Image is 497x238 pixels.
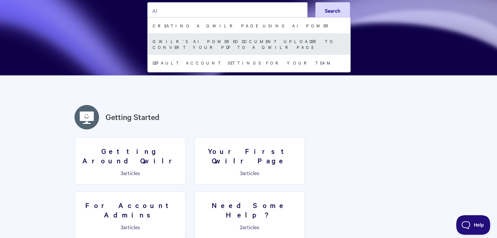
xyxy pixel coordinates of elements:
span: 3 [240,169,242,176]
h3: Your First Qwilr Page [198,146,301,165]
span: Search [325,7,340,14]
p: articles [198,170,301,176]
input: Search the knowledge base [147,2,307,19]
a: Your First Qwilr Page 3articles [194,137,305,185]
span: 2 [240,223,242,231]
h3: Need Some Help? [198,201,301,219]
a: Default Account Settings For Your Team [148,55,350,70]
span: 3 [121,223,123,231]
h3: For Account Admins [79,201,181,219]
p: articles [198,224,301,230]
a: Getting Around Qwilr 3articles [75,137,186,185]
a: Creating a Qwilr Page using AI Power [148,18,350,33]
iframe: Toggle Customer Support [456,215,490,235]
span: 3 [121,169,123,176]
p: articles [79,224,181,230]
h3: Getting Around Qwilr [79,146,181,165]
a: Getting Started [106,111,159,123]
p: articles [79,170,181,176]
a: Qwilr's AI Powered Document Uploader to Convert your PDF to a Qwilr Page [148,33,350,55]
button: Search [315,2,350,19]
